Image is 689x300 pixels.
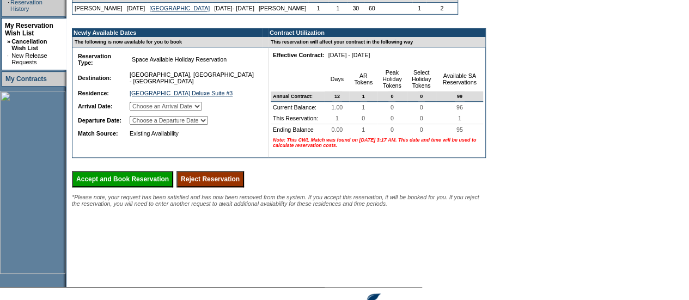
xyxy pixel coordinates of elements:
td: 1 [412,3,426,14]
span: 0 [418,102,425,113]
nobr: [DATE] - [DATE] [328,52,370,58]
b: Reservation Type: [78,53,111,66]
td: · [7,52,10,65]
span: Space Available Holiday Reservation [130,54,229,65]
a: My Reservation Wish List [5,22,53,37]
td: AR Tokens [349,67,377,91]
span: 95 [454,124,465,135]
td: [GEOGRAPHIC_DATA], [GEOGRAPHIC_DATA] - [GEOGRAPHIC_DATA] [127,69,259,87]
a: My Contracts [5,75,47,83]
td: Annual Contract: [271,91,325,102]
span: 0 [388,113,396,124]
td: Existing Availability [127,128,259,139]
td: This reservation will affect your contract in the following way [269,37,485,47]
td: The following is now available for you to book [72,37,262,47]
span: 0 [418,113,425,124]
td: Available SA Reservations [436,67,483,91]
td: Select Holiday Tokens [407,67,436,91]
td: 30 [347,3,364,14]
td: Contract Utilization [269,28,485,37]
b: Arrival Date: [78,103,112,109]
span: 0 [388,124,396,135]
span: 0 [418,91,425,101]
td: [DATE]- [DATE] [212,3,257,14]
td: Ending Balance [271,124,325,135]
span: 0 [359,113,367,124]
input: Accept and Book Reservation [72,171,173,187]
span: 96 [454,102,465,113]
b: Residence: [78,90,109,96]
input: Reject Reservation [176,171,244,187]
td: Current Balance: [271,102,325,113]
span: 1.00 [329,102,345,113]
b: Effective Contract: [273,52,325,58]
a: New Release Requests [11,52,47,65]
span: 0 [388,102,396,113]
td: Newly Available Dates [72,28,262,37]
a: [GEOGRAPHIC_DATA] [149,5,210,11]
td: [PERSON_NAME] [72,3,125,14]
span: 99 [455,91,465,101]
td: [DATE] [125,3,148,14]
span: 0.00 [329,124,345,135]
td: Note: This CWL Match was found on [DATE] 3:17 AM. This date and time will be used to calculate re... [271,135,483,150]
td: 2 [426,3,458,14]
span: 12 [332,91,342,101]
span: 1 [360,91,367,101]
span: 1 [359,102,367,113]
span: 1 [456,113,464,124]
b: » [7,38,10,45]
td: [PERSON_NAME] [257,3,309,14]
td: 1 [328,3,347,14]
span: 1 [333,113,341,124]
b: Match Source: [78,130,118,137]
a: Cancellation Wish List [11,38,47,51]
td: Peak Holiday Tokens [377,67,407,91]
td: This Reservation: [271,113,325,124]
b: Destination: [78,75,112,81]
span: *Please note, your request has been satisfied and has now been removed from the system. If you ac... [72,194,479,207]
span: 1 [359,124,367,135]
a: [GEOGRAPHIC_DATA] Deluxe Suite #3 [130,90,233,96]
td: 1 [308,3,328,14]
td: 60 [364,3,380,14]
td: Days [325,67,349,91]
b: Departure Date: [78,117,121,124]
span: 0 [388,91,395,101]
span: 0 [418,124,425,135]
